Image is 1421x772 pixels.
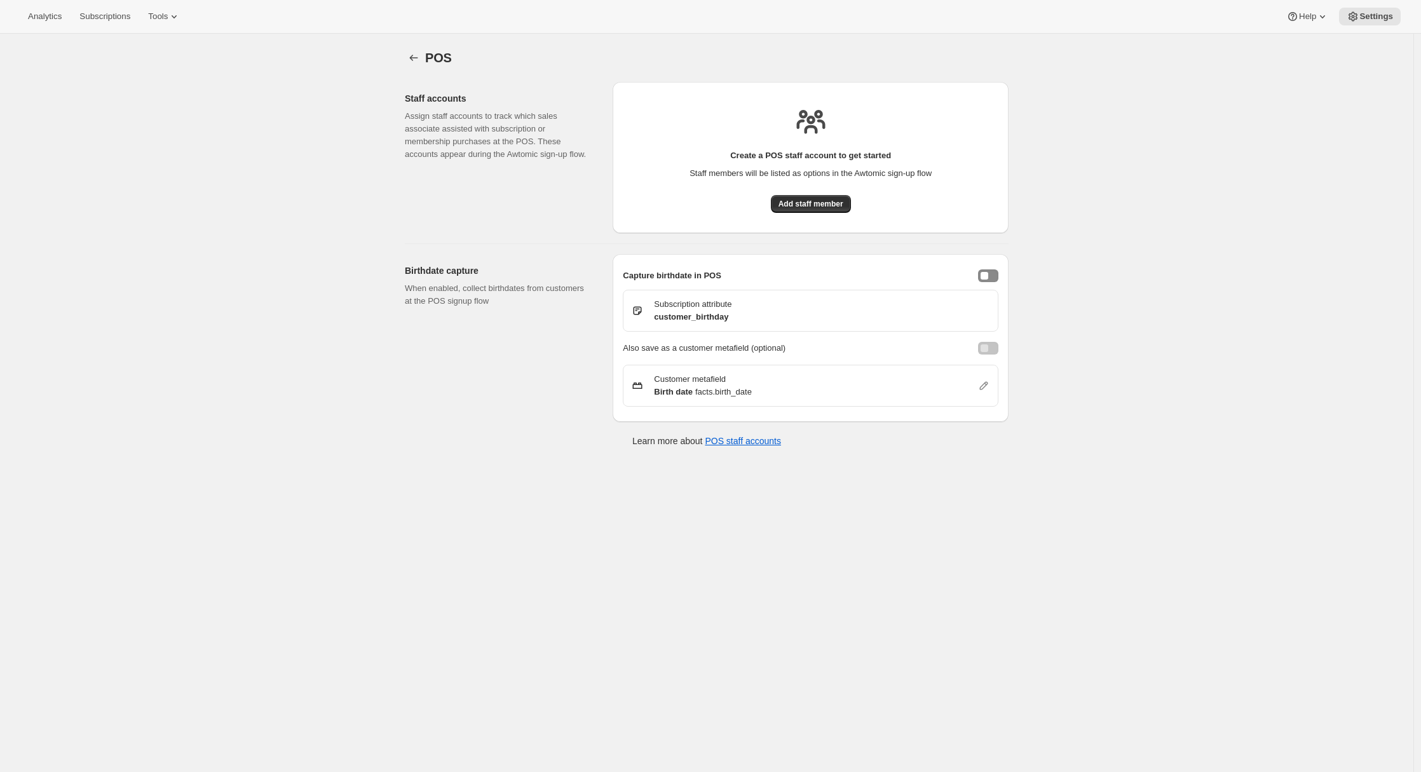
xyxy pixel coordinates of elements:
[778,199,843,209] span: Add staff member
[654,298,731,311] p: Subscription attribute
[654,373,752,386] p: Customer metafield
[405,282,592,308] p: When enabled, collect birthdates from customers at the POS signup flow
[654,386,693,398] span: Birth date
[654,311,731,323] p: customer_birthday
[1339,8,1401,25] button: Settings
[1279,8,1336,25] button: Help
[405,49,423,67] button: Settings
[623,342,785,355] p: Also save as a customer metafield (optional)
[730,149,891,162] h2: Create a POS staff account to get started
[771,195,851,213] button: Add staff member
[405,264,592,277] h2: Birthdate capture
[1359,11,1393,22] span: Settings
[690,167,932,180] p: Staff members will be listed as options in the Awtomic sign-up flow
[978,269,998,282] button: enableBirthdayCapture
[405,110,592,161] p: Assign staff accounts to track which sales associate assisted with subscription or membership pur...
[623,269,721,282] h2: Capture birthdate in POS
[79,11,130,22] span: Subscriptions
[405,92,592,105] h2: Staff accounts
[20,8,69,25] button: Analytics
[140,8,188,25] button: Tools
[695,386,752,398] span: facts.birth_date
[72,8,138,25] button: Subscriptions
[28,11,62,22] span: Analytics
[978,342,998,355] button: enableBirthdayCaptureCustomerMetafield
[632,435,781,447] p: Learn more about
[705,436,781,446] button: POS staff accounts
[148,11,168,22] span: Tools
[425,51,452,65] span: POS
[1299,11,1316,22] span: Help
